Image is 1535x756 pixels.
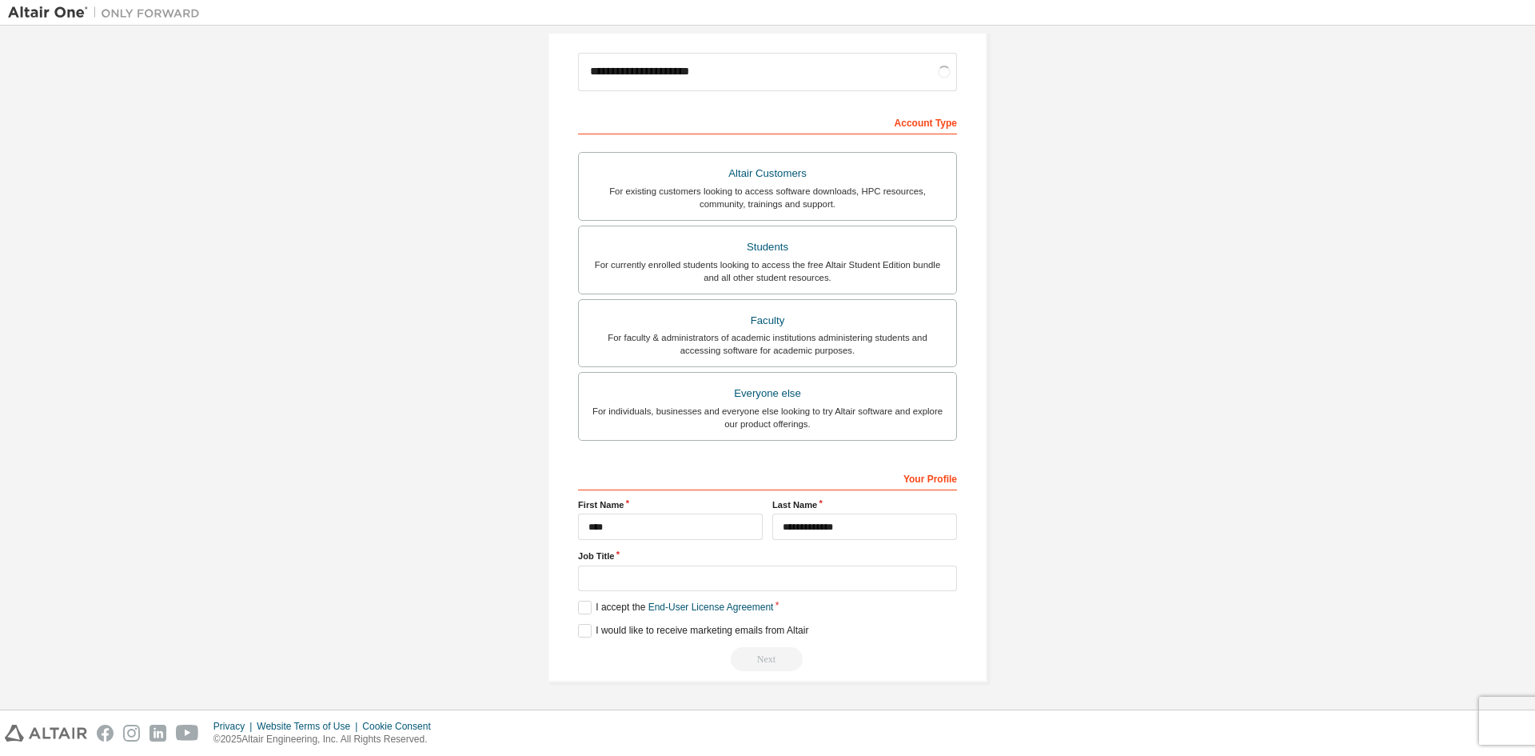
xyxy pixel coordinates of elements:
div: Website Terms of Use [257,720,362,733]
div: For faculty & administrators of academic institutions administering students and accessing softwa... [588,331,947,357]
p: © 2025 Altair Engineering, Inc. All Rights Reserved. [213,733,441,746]
div: For individuals, businesses and everyone else looking to try Altair software and explore our prod... [588,405,947,430]
img: altair_logo.svg [5,725,87,742]
div: Altair Customers [588,162,947,185]
div: Cookie Consent [362,720,440,733]
div: Everyone else [588,382,947,405]
img: linkedin.svg [150,725,166,742]
img: instagram.svg [123,725,140,742]
div: Account Type [578,109,957,134]
div: Please wait while checking email ... [578,647,957,671]
div: Students [588,236,947,258]
label: I accept the [578,601,773,614]
img: Altair One [8,5,208,21]
label: I would like to receive marketing emails from Altair [578,624,808,638]
img: facebook.svg [97,725,114,742]
label: Job Title [578,550,957,562]
div: For currently enrolled students looking to access the free Altair Student Edition bundle and all ... [588,258,947,284]
label: First Name [578,498,763,511]
img: youtube.svg [176,725,199,742]
div: Your Profile [578,465,957,490]
a: End-User License Agreement [648,602,774,613]
div: For existing customers looking to access software downloads, HPC resources, community, trainings ... [588,185,947,210]
div: Faculty [588,310,947,332]
label: Last Name [772,498,957,511]
div: Privacy [213,720,257,733]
